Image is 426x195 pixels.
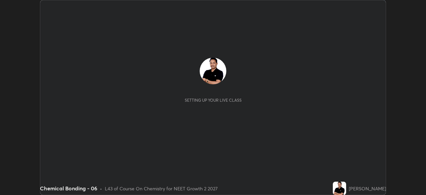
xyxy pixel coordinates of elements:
[100,185,102,192] div: •
[349,185,386,192] div: [PERSON_NAME]
[40,184,97,192] div: Chemical Bonding - 06
[105,185,218,192] div: L43 of Course On Chemistry for NEET Growth 2 2027
[185,98,242,103] div: Setting up your live class
[333,182,346,195] img: f038782568bc4da7bb0aca6a5d33880f.jpg
[200,58,226,84] img: f038782568bc4da7bb0aca6a5d33880f.jpg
